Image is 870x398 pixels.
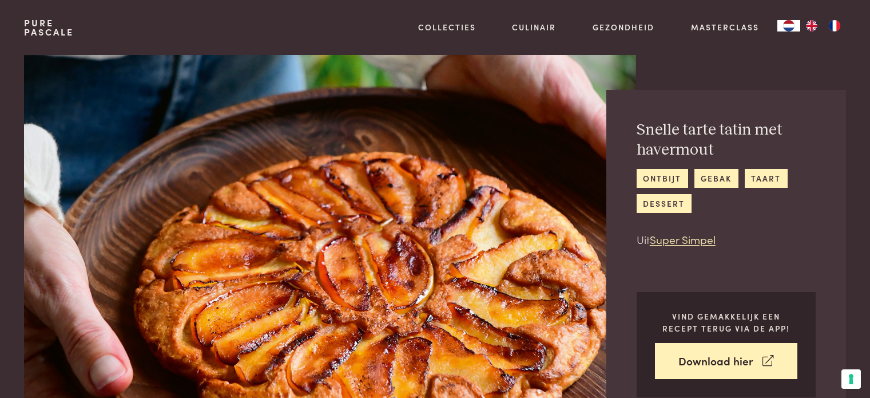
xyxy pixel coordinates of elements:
a: FR [823,20,846,31]
ul: Language list [800,20,846,31]
aside: Language selected: Nederlands [777,20,846,31]
div: Language [777,20,800,31]
a: Gezondheid [593,21,654,33]
h2: Snelle tarte tatin met havermout [637,120,816,160]
a: Collecties [418,21,476,33]
a: Super Simpel [650,231,716,247]
a: EN [800,20,823,31]
a: taart [745,169,788,188]
a: Culinair [512,21,556,33]
a: NL [777,20,800,31]
button: Uw voorkeuren voor toestemming voor trackingtechnologieën [841,369,861,389]
a: ontbijt [637,169,688,188]
a: Masterclass [691,21,759,33]
a: Download hier [655,343,797,379]
a: dessert [637,194,692,213]
a: gebak [694,169,738,188]
p: Vind gemakkelijk een recept terug via de app! [655,310,797,334]
a: PurePascale [24,18,74,37]
p: Uit [637,231,816,248]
